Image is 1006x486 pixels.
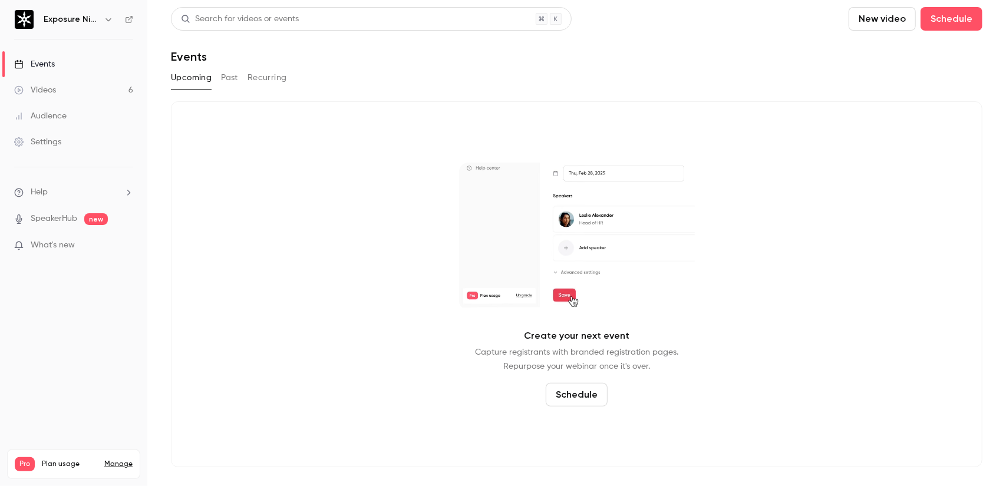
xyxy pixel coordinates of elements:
[171,68,212,87] button: Upcoming
[15,10,34,29] img: Exposure Ninja
[31,186,48,199] span: Help
[14,136,61,148] div: Settings
[14,84,56,96] div: Videos
[14,58,55,70] div: Events
[42,459,97,469] span: Plan usage
[546,383,608,406] button: Schedule
[15,457,35,471] span: Pro
[248,68,287,87] button: Recurring
[921,7,982,31] button: Schedule
[171,49,207,64] h1: Events
[14,186,133,199] li: help-dropdown-opener
[849,7,916,31] button: New video
[221,68,238,87] button: Past
[84,213,108,225] span: new
[104,459,133,469] a: Manage
[31,239,75,252] span: What's new
[44,14,99,25] h6: Exposure Ninja
[31,213,77,225] a: SpeakerHub
[181,13,299,25] div: Search for videos or events
[14,110,67,122] div: Audience
[524,329,629,343] p: Create your next event
[475,345,678,373] p: Capture registrants with branded registration pages. Repurpose your webinar once it's over.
